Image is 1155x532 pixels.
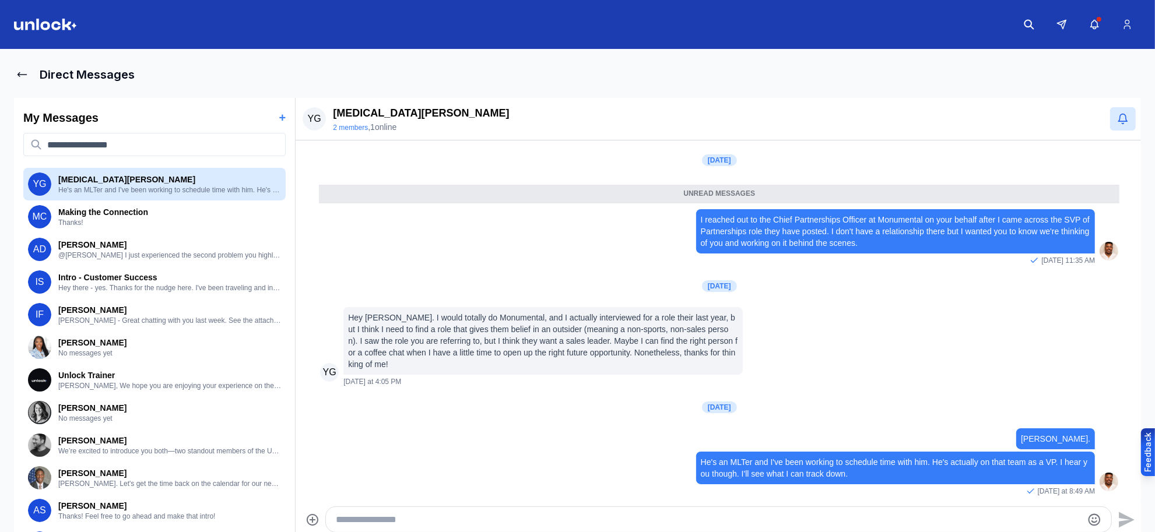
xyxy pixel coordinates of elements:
[28,336,51,359] img: User avatar
[28,238,51,261] span: AD
[58,435,281,446] p: [PERSON_NAME]
[320,363,339,382] span: YG
[1087,513,1101,527] button: Emoji picker
[40,66,135,83] h1: Direct Messages
[58,272,281,283] p: Intro - Customer Success
[58,479,281,488] p: [PERSON_NAME]. Let's get the time back on the calendar for our next session. I'm curious of how t...
[28,172,51,196] span: YG
[1021,433,1090,445] p: [PERSON_NAME].
[28,499,51,522] span: AS
[58,206,281,218] p: Making the Connection
[28,303,51,326] span: IF
[1100,242,1118,260] img: User avatar
[701,456,1090,480] p: He's an MLTer and I've been working to schedule time with him. He's actually on that team as a VP...
[1038,487,1095,496] span: [DATE] at 8:49 AM
[702,401,737,413] div: [DATE]
[58,402,281,414] p: [PERSON_NAME]
[701,214,1090,249] p: I reached out to the Chief Partnerships Officer at Monumental on your behalf after I came across ...
[333,105,509,121] p: [MEDICAL_DATA][PERSON_NAME]
[58,283,281,293] p: Hey there - yes. Thanks for the nudge here. I've been traveling and in the throes of buying a hom...
[702,154,737,166] div: [DATE]
[58,316,281,325] p: [PERSON_NAME] - Great chatting with you last week. See the attached links for the recordings you ...
[333,121,509,133] div: , 1 online
[348,312,738,370] p: Hey [PERSON_NAME]. I would totally do Monumental, and I actually interviewed for a role their las...
[14,19,77,30] img: Logo
[303,107,326,131] span: YG
[28,270,51,294] span: IS
[28,401,51,424] img: User avatar
[58,218,281,227] p: Thanks!
[1041,256,1095,265] span: [DATE] 11:35 AM
[58,369,281,381] p: Unlock Trainer
[28,434,51,457] img: User avatar
[58,337,281,348] p: [PERSON_NAME]
[279,110,286,126] button: +
[58,414,281,423] p: No messages yet
[58,185,281,195] p: He's an MLTer and I've been working to schedule time with him. He's actually on that team as a VP...
[58,174,281,185] p: [MEDICAL_DATA][PERSON_NAME]
[333,123,368,132] button: 2 members
[58,304,281,316] p: [PERSON_NAME]
[58,500,281,512] p: [PERSON_NAME]
[58,239,281,251] p: [PERSON_NAME]
[1141,428,1155,476] button: Provide feedback
[343,377,401,386] span: [DATE] at 4:05 PM
[58,381,281,390] p: [PERSON_NAME], We hope you are enjoying your experience on the Unlock platform and wanted to brin...
[28,466,51,489] img: User avatar
[1142,432,1154,472] div: Feedback
[319,185,1119,203] div: Unread messages
[702,280,737,292] div: [DATE]
[58,348,281,358] p: No messages yet
[23,110,99,126] h2: My Messages
[1100,473,1118,491] img: User avatar
[58,446,281,456] p: We’re excited to introduce you both—two standout members of the Unlock community. From here, we’l...
[58,251,281,260] p: @[PERSON_NAME] I just experienced the second problem you highlighted firsthand. I get a ton of no...
[336,513,1081,527] textarea: Type your message
[58,467,281,479] p: [PERSON_NAME]
[58,512,281,521] p: Thanks! Feel free to go ahead and make that intro!
[28,205,51,228] span: MC
[28,368,51,392] img: User avatar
